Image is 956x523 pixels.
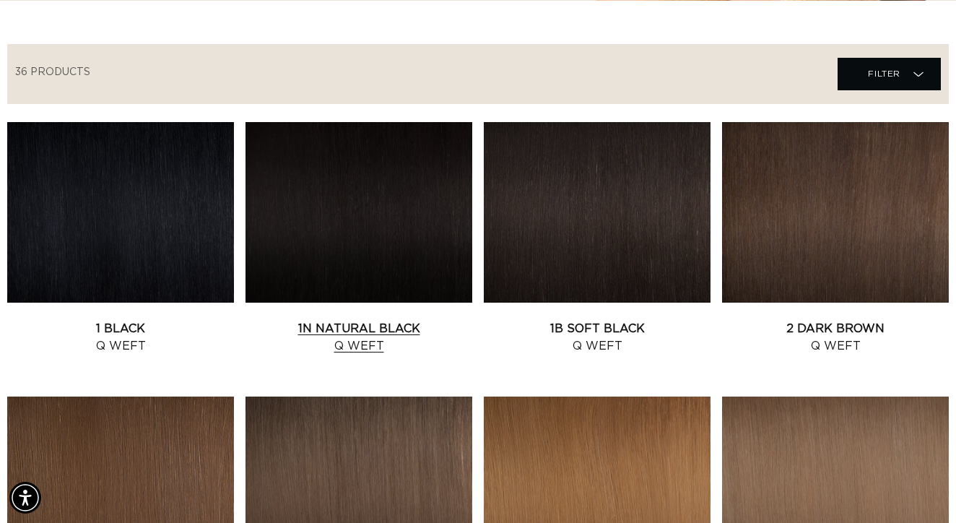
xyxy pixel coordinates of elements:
summary: Filter [838,58,941,90]
span: Filter [868,60,900,87]
div: Accessibility Menu [9,482,41,514]
a: 1 Black Q Weft [7,320,234,355]
a: 1B Soft Black Q Weft [484,320,711,355]
span: 36 products [15,67,90,77]
iframe: Chat Widget [884,454,956,523]
a: 2 Dark Brown Q Weft [722,320,949,355]
a: 1N Natural Black Q Weft [245,320,472,355]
